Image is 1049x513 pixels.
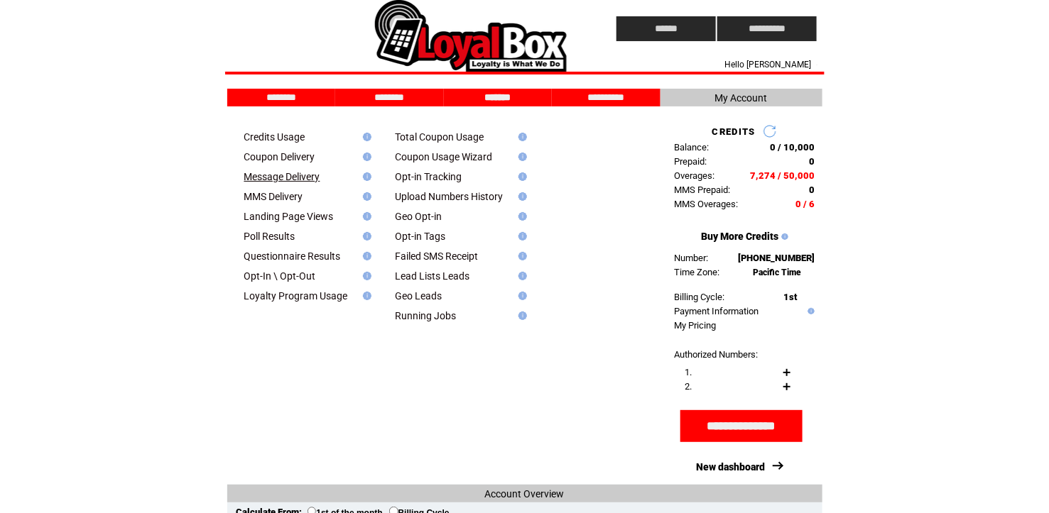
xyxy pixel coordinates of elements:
[396,310,457,321] a: Running Jobs
[485,488,565,500] span: Account Overview
[396,131,484,143] a: Total Coupon Usage
[810,184,815,195] span: 0
[396,191,504,202] a: Upload Numbers History
[751,170,815,181] span: 7,274 / 50,000
[514,232,527,241] img: help.gif
[396,290,442,302] a: Geo Leads
[675,184,731,195] span: MMS Prepaid:
[675,267,720,277] span: Time Zone:
[675,349,759,360] span: Authorized Numbers:
[514,311,527,320] img: help.gif
[514,212,527,221] img: help.gif
[675,306,759,316] a: Payment Information
[675,142,710,153] span: Balance:
[514,133,527,141] img: help.gif
[244,270,316,282] a: Opt-In \ Opt-Out
[715,92,768,104] span: My Account
[724,60,811,70] span: Hello [PERSON_NAME]
[771,142,815,153] span: 0 / 10,000
[514,192,527,201] img: help.gif
[675,253,709,263] span: Number:
[514,252,527,260] img: help.gif
[685,381,692,392] span: 2.
[701,231,778,242] a: Buy More Credits
[696,461,765,473] a: New dashboard
[396,250,479,262] a: Failed SMS Receipt
[396,231,446,242] a: Opt-in Tags
[514,292,527,300] img: help.gif
[244,171,320,182] a: Message Delivery
[754,267,802,277] span: Pacific Time
[244,151,315,162] a: Coupon Delivery
[784,292,798,302] span: 1st
[244,191,303,202] a: MMS Delivery
[244,290,348,302] a: Loyalty Program Usage
[675,199,739,209] span: MMS Overages:
[739,253,815,263] span: [PHONE_NUMBER]
[514,153,527,161] img: help.gif
[805,308,815,314] img: help.gif
[359,172,371,181] img: help.gif
[514,172,527,181] img: help.gif
[359,192,371,201] img: help.gif
[778,233,788,240] img: help.gif
[675,170,715,181] span: Overages:
[396,171,462,182] a: Opt-in Tracking
[675,292,725,302] span: Billing Cycle:
[359,232,371,241] img: help.gif
[514,272,527,280] img: help.gif
[359,252,371,260] img: help.gif
[359,212,371,221] img: help.gif
[396,211,442,222] a: Geo Opt-in
[396,151,493,162] a: Coupon Usage Wizard
[244,211,334,222] a: Landing Page Views
[359,292,371,300] img: help.gif
[396,270,470,282] a: Lead Lists Leads
[685,367,692,377] span: 1.
[359,133,371,141] img: help.gif
[675,156,707,167] span: Prepaid:
[796,199,815,209] span: 0 / 6
[359,272,371,280] img: help.gif
[244,250,341,262] a: Questionnaire Results
[244,231,295,242] a: Poll Results
[675,320,717,331] a: My Pricing
[810,156,815,167] span: 0
[359,153,371,161] img: help.gif
[712,126,756,137] span: CREDITS
[244,131,305,143] a: Credits Usage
